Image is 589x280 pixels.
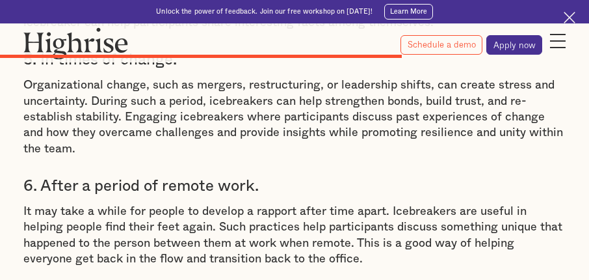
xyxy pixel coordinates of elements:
img: Cross icon [564,12,575,23]
h3: 6. After a period of remote work. [23,176,566,196]
p: Organizational change, such as mergers, restructuring, or leadership shifts, can create stress an... [23,77,566,156]
a: Learn More [384,4,433,20]
a: Schedule a demo [400,35,482,55]
div: Unlock the power of feedback. Join our free workshop on [DATE]! [156,7,373,16]
p: It may take a while for people to develop a rapport after time apart. Icebreakers are useful in h... [23,204,566,267]
img: Highrise logo [23,27,128,59]
a: Apply now [486,35,542,55]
